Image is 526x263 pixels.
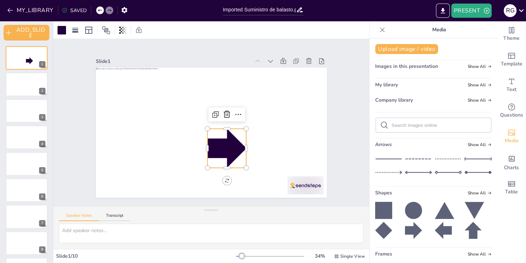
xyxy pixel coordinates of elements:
span: Charts [504,164,519,172]
span: Position [102,26,110,34]
div: 2 [39,88,45,94]
div: Add images, graphics, shapes or video [497,124,526,149]
span: Shapes [375,189,392,196]
div: SAVED [62,7,87,14]
div: 6 [39,193,45,200]
div: Layout [83,25,94,36]
span: Show all [468,98,492,103]
button: EXPORT_TO_POWERPOINT [436,4,450,18]
div: 7 [6,205,48,228]
div: Change the overall theme [497,21,526,47]
span: Media [505,137,519,145]
div: https://cdn.sendsteps.com/images/logo/sendsteps_logo_white.pnghttps://cdn.sendsteps.com/images/lo... [6,46,48,70]
div: Slide 1 [96,58,250,65]
div: Add charts and graphs [497,149,526,175]
div: 3 [39,114,45,120]
span: Frames [375,251,392,257]
div: 4 [39,141,45,147]
button: MY_LIBRARY [5,5,56,16]
div: 7 [39,220,45,226]
button: ADD_SLIDE [4,25,49,41]
input: Search images online [391,123,487,128]
span: Images in this presentation [375,63,438,70]
div: R G [504,4,516,17]
div: Add text boxes [497,73,526,98]
div: 8 [39,246,45,253]
span: Arrows [375,141,392,148]
div: Get real-time input from your audience [497,98,526,124]
div: https://cdn.sendsteps.com/images/logo/sendsteps_logo_white.pnghttps://cdn.sendsteps.com/images/lo... [6,99,48,123]
div: Add a table [497,175,526,200]
div: https://cdn.sendsteps.com/images/logo/sendsteps_logo_white.pnghttps://cdn.sendsteps.com/images/lo... [6,178,48,202]
span: Single View [340,253,365,259]
button: Upload image / video [375,44,438,54]
input: INSERT_TITLE [223,5,296,15]
div: Add ready made slides [497,47,526,73]
span: Show all [468,82,492,87]
span: Show all [468,142,492,147]
button: PRESENT [451,4,492,18]
span: Show all [468,64,492,69]
button: R G [504,4,516,18]
span: Show all [468,252,492,257]
button: Speaker Notes [59,213,99,221]
div: 1 [39,61,45,68]
div: 5 [39,167,45,173]
button: Transcript [99,213,131,221]
span: My library [375,81,398,88]
div: https://cdn.sendsteps.com/images/logo/sendsteps_logo_white.pnghttps://cdn.sendsteps.com/images/lo... [6,152,48,176]
span: Theme [503,34,520,42]
div: 8 [6,231,48,255]
span: Table [505,188,518,196]
span: Company library [375,97,413,103]
div: https://cdn.sendsteps.com/images/logo/sendsteps_logo_white.pnghttps://cdn.sendsteps.com/images/lo... [6,73,48,96]
span: Show all [468,190,492,195]
span: Text [506,86,516,93]
span: Questions [500,111,523,119]
div: 34 % [311,253,328,259]
div: Slide 1 / 10 [56,253,236,259]
p: Media [388,21,490,38]
div: https://cdn.sendsteps.com/images/logo/sendsteps_logo_white.pnghttps://cdn.sendsteps.com/images/lo... [6,125,48,149]
span: Template [501,60,522,68]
